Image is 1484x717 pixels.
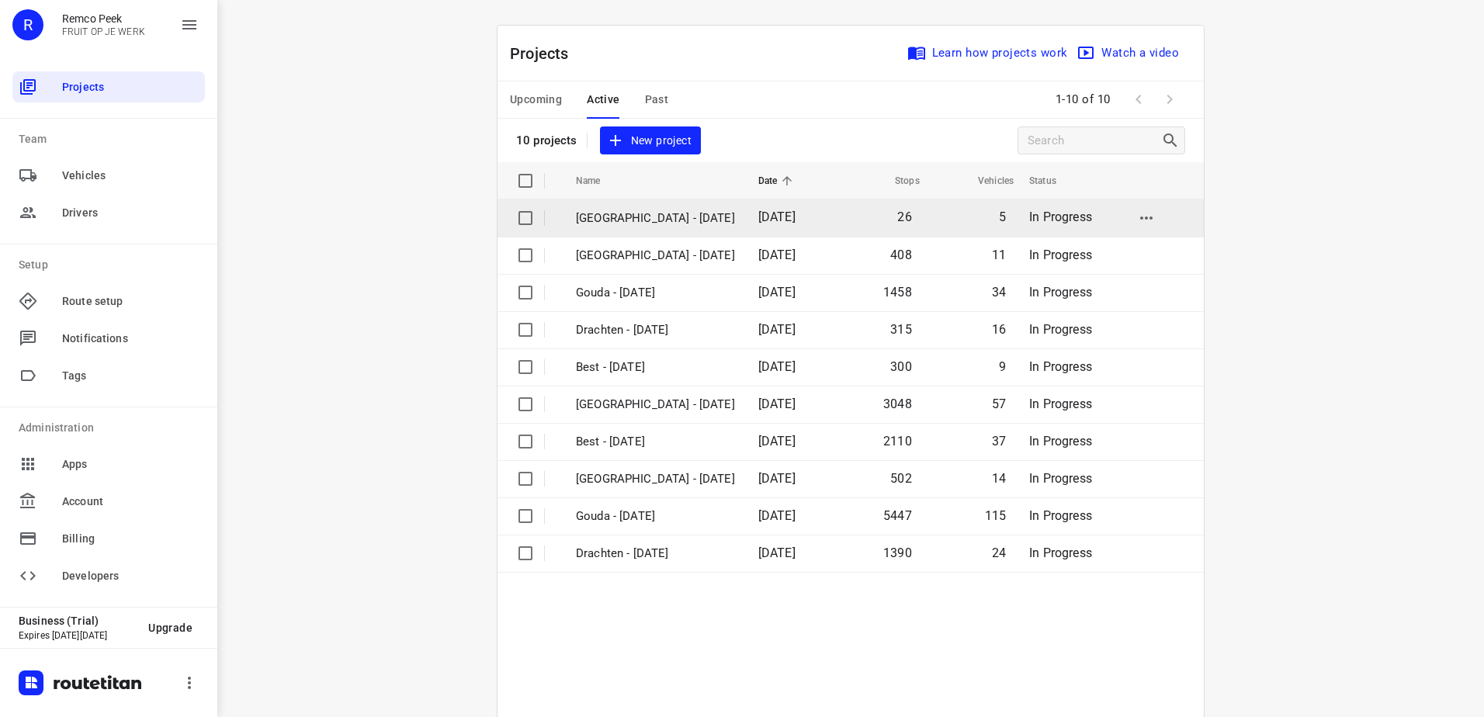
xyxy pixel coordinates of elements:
span: In Progress [1029,322,1092,337]
span: Tags [62,368,199,384]
span: In Progress [1029,285,1092,300]
p: [GEOGRAPHIC_DATA] - [DATE] [576,247,735,265]
span: [DATE] [758,248,796,262]
span: 11 [992,248,1006,262]
span: 37 [992,434,1006,449]
div: R [12,9,43,40]
span: 1390 [883,546,912,560]
p: Antwerpen - Monday [576,470,735,488]
p: Team [19,131,205,147]
span: 26 [897,210,911,224]
span: Account [62,494,199,510]
span: Vehicles [958,171,1014,190]
span: Route setup [62,293,199,310]
div: Account [12,486,205,517]
span: 2110 [883,434,912,449]
p: Gouda - [DATE] [576,284,735,302]
span: Previous Page [1123,84,1154,115]
span: New project [609,131,692,151]
p: Expires [DATE][DATE] [19,630,136,641]
span: Stops [875,171,920,190]
span: Projects [62,79,199,95]
p: Drachten - [DATE] [576,321,735,339]
span: Past [645,90,669,109]
span: 57 [992,397,1006,411]
span: 115 [985,508,1007,523]
span: Billing [62,531,199,547]
span: 502 [890,471,912,486]
span: 24 [992,546,1006,560]
span: [DATE] [758,359,796,374]
span: 3048 [883,397,912,411]
span: Drivers [62,205,199,221]
p: Administration [19,420,205,436]
p: 10 projects [516,133,577,147]
span: [DATE] [758,471,796,486]
span: [DATE] [758,210,796,224]
input: Search projects [1028,129,1161,153]
div: Projects [12,71,205,102]
span: In Progress [1029,397,1092,411]
span: Status [1029,171,1077,190]
p: Best - Tuesday [576,358,735,376]
span: In Progress [1029,546,1092,560]
span: 16 [992,322,1006,337]
p: FRUIT OP JE WERK [62,26,145,37]
span: [DATE] [758,397,796,411]
span: 5447 [883,508,912,523]
div: Billing [12,523,205,554]
p: Projects [510,42,581,65]
p: Setup [19,257,205,273]
p: Drachten - Monday [576,545,735,563]
span: Upcoming [510,90,562,109]
span: 1-10 of 10 [1049,83,1117,116]
span: 300 [890,359,912,374]
div: Drivers [12,197,205,228]
div: Tags [12,360,205,391]
span: Next Page [1154,84,1185,115]
span: In Progress [1029,248,1092,262]
span: Upgrade [148,622,192,634]
div: Developers [12,560,205,591]
span: Active [587,90,619,109]
span: 9 [999,359,1006,374]
span: Vehicles [62,168,199,184]
span: Date [758,171,798,190]
span: [DATE] [758,546,796,560]
p: Remco Peek [62,12,145,25]
span: 1458 [883,285,912,300]
div: Search [1161,131,1184,150]
button: New project [600,126,701,155]
p: Gouda - Monday [576,507,735,525]
span: 34 [992,285,1006,300]
span: 14 [992,471,1006,486]
span: Apps [62,456,199,473]
p: Business (Trial) [19,615,136,627]
span: In Progress [1029,471,1092,486]
span: In Progress [1029,359,1092,374]
span: Name [576,171,621,190]
p: Zwolle - Monday [576,396,735,414]
span: Developers [62,568,199,584]
span: In Progress [1029,434,1092,449]
span: 5 [999,210,1006,224]
div: Apps [12,449,205,480]
span: [DATE] [758,434,796,449]
span: In Progress [1029,508,1092,523]
span: Notifications [62,331,199,347]
p: [GEOGRAPHIC_DATA] - [DATE] [576,210,735,227]
span: [DATE] [758,322,796,337]
span: 315 [890,322,912,337]
span: [DATE] [758,285,796,300]
div: Notifications [12,323,205,354]
span: [DATE] [758,508,796,523]
div: Route setup [12,286,205,317]
button: Upgrade [136,614,205,642]
div: Vehicles [12,160,205,191]
span: In Progress [1029,210,1092,224]
span: 408 [890,248,912,262]
p: Best - Monday [576,433,735,451]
